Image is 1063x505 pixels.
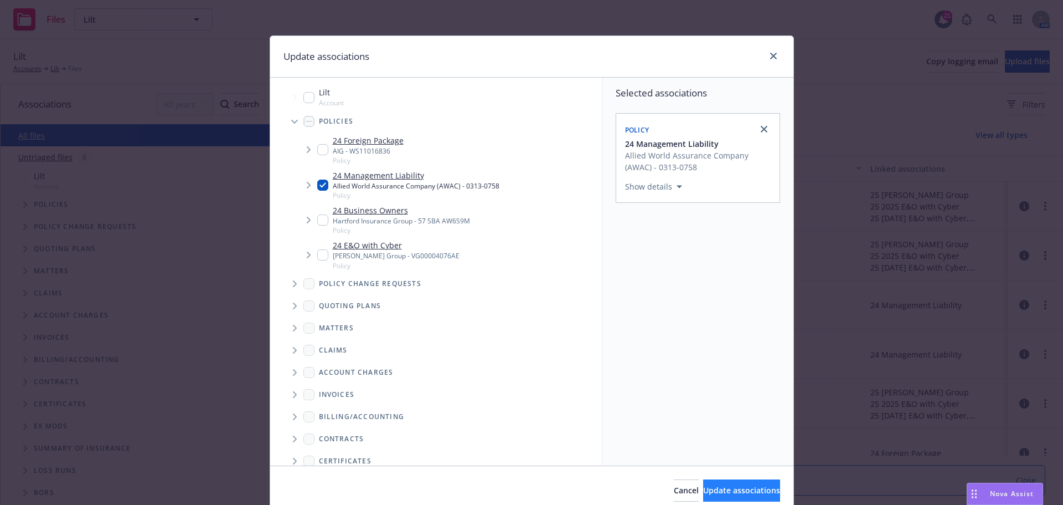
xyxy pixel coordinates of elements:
h1: Update associations [283,49,369,64]
span: Certificates [319,458,371,465]
span: 24 Management Liability [625,138,719,150]
span: Selected associations [616,86,780,100]
span: Policy [333,156,404,165]
button: 24 Management Liability [625,138,773,150]
button: Show details [621,180,687,193]
span: Quoting plans [319,303,381,309]
span: Nova Assist [990,489,1034,498]
span: Invoices [319,391,355,398]
a: 24 Management Liability [333,170,499,181]
span: Lilt [319,86,344,98]
span: Policy [625,125,649,135]
div: AIG - WS11016836 [333,146,404,156]
span: Policy change requests [319,280,421,287]
span: Contracts [319,436,364,442]
button: Nova Assist [967,483,1043,505]
div: [PERSON_NAME] Group - VG00004076AE [333,251,460,261]
span: Cancel [674,485,699,496]
span: Matters [319,325,354,331]
div: Drag to move [967,483,981,504]
a: close [767,49,780,63]
a: 24 Foreign Package [333,135,404,146]
span: Policy [333,191,499,200]
span: Account [319,98,344,108]
a: close [757,123,771,136]
a: 24 E&O with Cyber [333,239,460,251]
div: Allied World Assurance Company (AWAC) - 0313-0758 [333,181,499,191]
div: Tree Example [270,84,602,405]
span: Allied World Assurance Company (AWAC) - 0313-0758 [625,150,773,173]
span: Policies [319,118,354,125]
button: Update associations [703,480,780,502]
span: Billing/Accounting [319,414,405,420]
span: Policy [333,226,470,235]
button: Cancel [674,480,699,502]
span: Account charges [319,369,394,376]
a: 24 Business Owners [333,205,470,216]
span: Update associations [703,485,780,496]
span: Claims [319,347,348,354]
span: Policy [333,261,460,271]
div: Hartford Insurance Group - 57 SBA AW6S9M [333,216,470,226]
